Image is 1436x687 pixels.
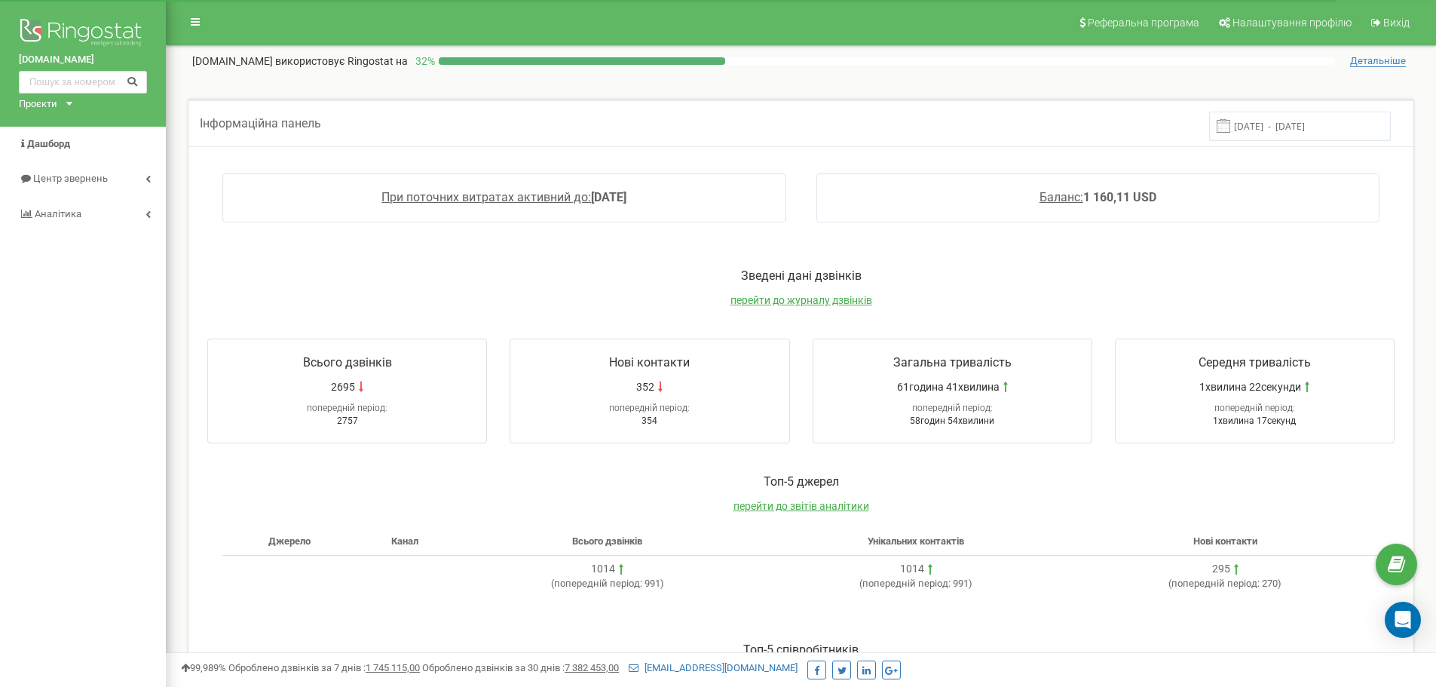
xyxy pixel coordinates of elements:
span: ( 991 ) [859,578,972,589]
div: 295 [1212,562,1230,577]
span: Джерело [268,535,311,547]
span: Баланс: [1039,190,1083,204]
span: Нові контакти [1193,535,1257,547]
span: 2695 [331,379,355,394]
span: попередній період: [862,578,951,589]
span: 354 [641,416,657,426]
span: попередній період: [912,403,993,413]
span: Центр звернень [33,173,108,184]
span: Оброблено дзвінків за 7 днів : [228,662,420,673]
span: 1хвилина 17секунд [1213,416,1296,426]
span: Реферальна програма [1088,17,1199,29]
span: попередній період: [554,578,642,589]
div: Проєкти [19,97,57,112]
span: використовує Ringostat на [275,55,408,67]
a: [DOMAIN_NAME] [19,53,147,67]
div: Open Intercom Messenger [1385,602,1421,638]
span: Унікальних контактів [868,535,964,547]
span: Всього дзвінків [303,355,392,370]
span: Налаштування профілю [1232,17,1352,29]
span: Зведені дані дзвінків [741,268,862,283]
span: 352 [636,379,654,394]
span: попередній період: [1214,403,1295,413]
span: Детальніше [1350,55,1406,67]
span: 1хвилина 22секунди [1199,379,1301,394]
p: 32 % [408,54,439,69]
span: попередній період: [307,403,387,413]
span: Нові контакти [609,355,690,370]
span: При поточних витратах активний до: [381,190,591,204]
span: Всього дзвінків [572,535,642,547]
span: Загальна тривалість [893,355,1012,370]
span: Дашборд [27,138,70,149]
span: попередній період: [609,403,690,413]
span: ( 270 ) [1168,578,1281,589]
span: Toп-5 джерел [764,474,839,489]
span: Канал [391,535,418,547]
span: Середня тривалість [1199,355,1311,370]
a: При поточних витратах активний до:[DATE] [381,190,626,204]
span: 58годин 54хвилини [910,416,994,426]
span: Інформаційна панель [200,116,321,130]
span: Оброблено дзвінків за 30 днів : [422,662,619,673]
span: 2757 [337,416,358,426]
u: 1 745 115,00 [366,662,420,673]
img: Ringostat logo [19,15,147,53]
a: перейти до звітів аналітики [733,500,869,512]
a: Баланс:1 160,11 USD [1039,190,1156,204]
div: 1014 [591,562,615,577]
p: [DOMAIN_NAME] [192,54,408,69]
u: 7 382 453,00 [565,662,619,673]
span: 99,989% [181,662,226,673]
div: 1014 [900,562,924,577]
span: 61година 41хвилина [897,379,1000,394]
span: ( 991 ) [551,578,664,589]
span: Аналiтика [35,208,81,219]
input: Пошук за номером [19,71,147,94]
a: [EMAIL_ADDRESS][DOMAIN_NAME] [629,662,798,673]
span: попередній період: [1171,578,1260,589]
a: перейти до журналу дзвінків [730,294,872,306]
span: Toп-5 співробітників [743,643,859,657]
span: Вихід [1383,17,1410,29]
